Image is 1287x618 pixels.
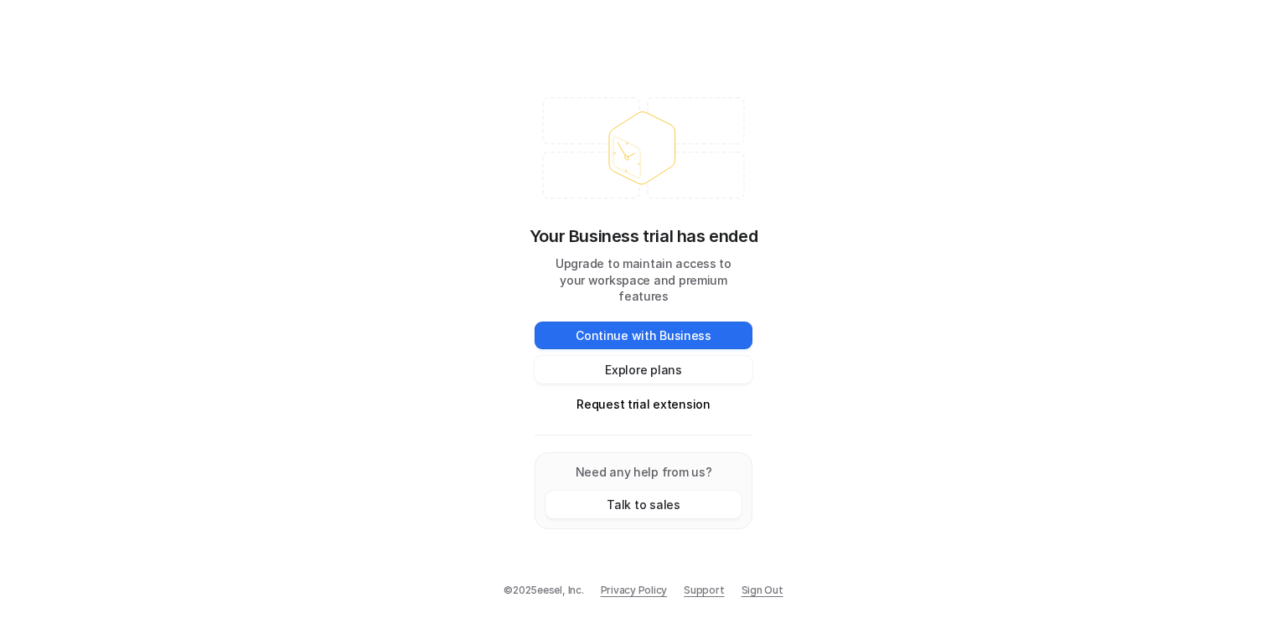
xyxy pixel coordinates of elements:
a: Privacy Policy [601,583,668,598]
p: © 2025 eesel, Inc. [504,583,583,598]
button: Talk to sales [545,491,742,518]
p: Upgrade to maintain access to your workspace and premium features [535,255,752,306]
a: Sign Out [742,583,783,598]
p: Your Business trial has ended [530,224,757,249]
button: Request trial extension [535,390,752,418]
span: Support [684,583,724,598]
button: Continue with Business [535,322,752,349]
button: Explore plans [535,356,752,384]
p: Need any help from us? [545,463,742,481]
